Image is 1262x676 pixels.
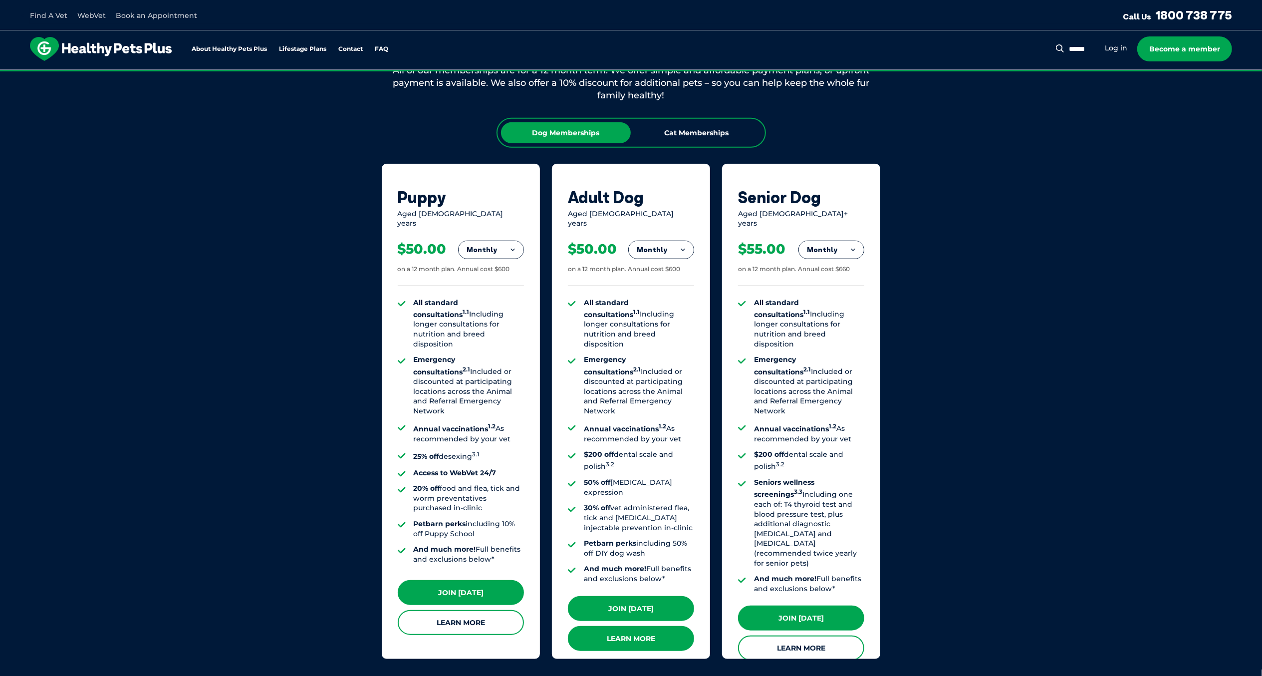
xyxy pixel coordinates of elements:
[584,298,640,319] strong: All standard consultations
[445,70,817,79] span: Proactive, preventative wellness program designed to keep your pet healthier and happier for longer
[829,423,836,430] sup: 1.2
[584,355,641,376] strong: Emergency consultations
[398,580,524,605] a: Join [DATE]
[459,241,523,259] button: Monthly
[584,450,694,472] li: dental scale and polish
[414,519,524,539] li: including 10% off Puppy School
[1137,36,1232,61] a: Become a member
[414,519,466,528] strong: Petbarn perks
[414,450,524,462] li: desexing
[398,265,510,274] div: on a 12 month plan. Annual cost $600
[398,610,524,635] a: Learn More
[414,484,524,513] li: food and flea, tick and worm preventatives purchased in-clinic
[584,564,694,584] li: Full benefits and exclusions below*
[568,241,617,258] div: $50.00
[633,309,640,316] sup: 1.1
[279,46,326,52] a: Lifestage Plans
[584,539,636,548] strong: Petbarn perks
[30,37,172,61] img: hpp-logo
[754,450,864,472] li: dental scale and polish
[738,241,785,258] div: $55.00
[584,298,694,349] li: Including longer consultations for nutrition and breed disposition
[568,209,694,229] div: Aged [DEMOGRAPHIC_DATA] years
[584,355,694,416] li: Included or discounted at participating locations across the Animal and Referral Emergency Network
[738,188,864,207] div: Senior Dog
[754,298,810,319] strong: All standard consultations
[584,424,666,433] strong: Annual vaccinations
[568,265,680,274] div: on a 12 month plan. Annual cost $600
[398,188,524,207] div: Puppy
[584,539,694,558] li: including 50% off DIY dog wash
[116,11,197,20] a: Book an Appointment
[338,46,363,52] a: Contact
[754,450,784,459] strong: $200 off
[633,366,641,373] sup: 2.1
[568,596,694,621] a: Join [DATE]
[754,422,864,444] li: As recommended by your vet
[489,423,496,430] sup: 1.2
[754,574,864,594] li: Full benefits and exclusions below*
[1054,43,1066,53] button: Search
[629,241,694,259] button: Monthly
[754,424,836,433] strong: Annual vaccinations
[584,422,694,444] li: As recommended by your vet
[632,122,761,143] div: Cat Memberships
[584,478,610,487] strong: 50% off
[473,451,480,458] sup: 3.1
[414,355,471,376] strong: Emergency consultations
[754,574,816,583] strong: And much more!
[738,265,850,274] div: on a 12 month plan. Annual cost $660
[414,545,524,564] li: Full benefits and exclusions below*
[398,209,524,229] div: Aged [DEMOGRAPHIC_DATA] years
[568,626,694,651] a: Learn More
[584,478,694,497] li: [MEDICAL_DATA] expression
[463,309,470,316] sup: 1.1
[414,298,470,319] strong: All standard consultations
[584,564,646,573] strong: And much more!
[803,309,810,316] sup: 1.1
[192,46,267,52] a: About Healthy Pets Plus
[414,484,440,493] strong: 20% off
[738,209,864,229] div: Aged [DEMOGRAPHIC_DATA]+ years
[584,450,614,459] strong: $200 off
[375,46,388,52] a: FAQ
[1123,11,1151,21] span: Call Us
[1123,7,1232,22] a: Call Us1800 738 775
[414,355,524,416] li: Included or discounted at participating locations across the Animal and Referral Emergency Network
[584,503,694,533] li: vet administered flea, tick and [MEDICAL_DATA] injectable prevention in-clinic
[414,452,439,461] strong: 25% off
[659,423,666,430] sup: 1.2
[738,606,864,631] a: Join [DATE]
[414,468,497,477] strong: Access to WebVet 24/7
[754,355,811,376] strong: Emergency consultations
[568,188,694,207] div: Adult Dog
[501,122,631,143] div: Dog Memberships
[738,636,864,661] a: Learn More
[606,461,614,468] sup: 3.2
[776,461,784,468] sup: 3.2
[1105,43,1127,53] a: Log in
[799,241,864,259] button: Monthly
[414,422,524,444] li: As recommended by your vet
[584,503,610,512] strong: 30% off
[414,545,476,554] strong: And much more!
[754,478,814,499] strong: Seniors wellness screenings
[463,366,471,373] sup: 2.1
[414,298,524,349] li: Including longer consultations for nutrition and breed disposition
[754,355,864,416] li: Included or discounted at participating locations across the Animal and Referral Emergency Network
[794,489,802,496] sup: 3.3
[754,298,864,349] li: Including longer consultations for nutrition and breed disposition
[414,424,496,433] strong: Annual vaccinations
[30,11,67,20] a: Find A Vet
[754,478,864,568] li: Including one each of: T4 thyroid test and blood pressure test, plus additional diagnostic [MEDIC...
[398,241,447,258] div: $50.00
[382,64,881,102] div: All of our memberships are for a 12 month term. We offer simple and affordable payment plans, or ...
[77,11,106,20] a: WebVet
[803,366,811,373] sup: 2.1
